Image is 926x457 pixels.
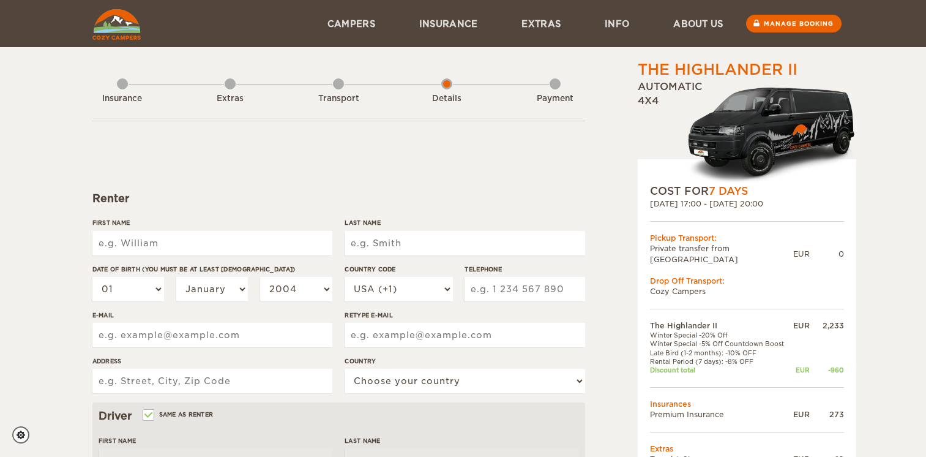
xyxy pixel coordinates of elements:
label: Retype E-mail [345,311,584,320]
div: Transport [305,93,372,105]
label: Last Name [345,436,578,445]
label: Country [345,357,584,366]
label: First Name [92,218,332,227]
td: Winter Special -20% Off [650,331,791,339]
label: Telephone [465,265,584,274]
div: Automatic 4x4 [638,80,856,184]
input: Same as renter [144,412,152,420]
div: [DATE] 17:00 - [DATE] 20:00 [650,198,844,209]
div: EUR [790,409,809,420]
img: HighlanderXL.png [687,84,856,184]
div: -960 [810,366,844,374]
input: e.g. example@example.com [345,323,584,347]
label: Last Name [345,218,584,227]
td: Premium Insurance [650,409,791,420]
input: e.g. William [92,231,332,255]
label: First Name [99,436,332,445]
div: 2,233 [810,320,844,331]
input: e.g. Street, City, Zip Code [92,369,332,393]
td: Cozy Campers [650,286,844,296]
input: e.g. Smith [345,231,584,255]
label: E-mail [92,311,332,320]
td: Winter Special -5% Off Countdown Boost [650,339,791,348]
div: Driver [99,409,579,423]
label: Country Code [345,265,452,274]
div: Details [413,93,480,105]
td: Extras [650,444,844,454]
div: Extras [196,93,264,105]
div: Insurance [89,93,156,105]
div: 0 [810,249,844,259]
span: 7 Days [709,185,748,197]
td: Discount total [650,366,791,374]
a: Cookie settings [12,426,37,444]
img: Cozy Campers [92,9,141,40]
div: Drop Off Transport: [650,276,844,286]
td: Insurances [650,399,844,409]
td: The Highlander II [650,320,791,331]
div: COST FOR [650,184,844,198]
div: EUR [790,320,809,331]
div: The Highlander II [638,59,797,80]
a: Manage booking [746,15,842,32]
div: Pickup Transport: [650,233,844,243]
label: Address [92,357,332,366]
label: Same as renter [144,409,214,420]
td: Late Bird (1-2 months): -10% OFF [650,349,791,357]
div: Payment [521,93,589,105]
label: Date of birth (You must be at least [DEMOGRAPHIC_DATA]) [92,265,332,274]
td: Rental Period (7 days): -8% OFF [650,357,791,366]
div: 273 [810,409,844,420]
div: EUR [790,366,809,374]
div: EUR [793,249,810,259]
div: Renter [92,191,585,206]
td: Private transfer from [GEOGRAPHIC_DATA] [650,243,793,264]
input: e.g. example@example.com [92,323,332,347]
input: e.g. 1 234 567 890 [465,277,584,301]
